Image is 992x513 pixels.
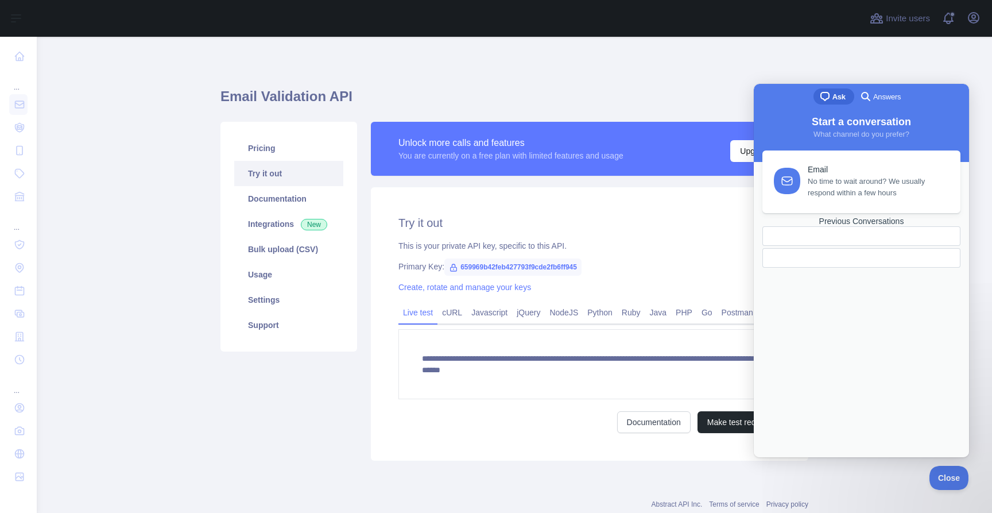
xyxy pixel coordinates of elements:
[545,303,583,322] a: NodeJS
[234,186,343,211] a: Documentation
[645,303,672,322] a: Java
[234,287,343,313] a: Settings
[234,136,343,161] a: Pricing
[929,466,969,490] iframe: Help Scout Beacon - Close
[697,411,781,433] button: Make test request
[301,219,327,230] span: New
[398,150,623,161] div: You are currently on a free plan with limited features and usage
[220,87,808,115] h1: Email Validation API
[398,261,781,272] div: Primary Key:
[867,9,932,28] button: Invite users
[398,303,437,322] a: Live test
[398,283,531,292] a: Create, rotate and manage your keys
[467,303,512,322] a: Javascript
[234,313,343,338] a: Support
[709,500,759,508] a: Terms of service
[717,303,758,322] a: Postman
[234,237,343,262] a: Bulk upload (CSV)
[444,259,582,276] span: 659969b42feb427793f9cde2fb6ff945
[754,84,969,457] iframe: Help Scout Beacon - Live Chat, Contact Form, and Knowledge Base
[398,215,781,231] h2: Try it out
[652,500,703,508] a: Abstract API Inc.
[583,303,617,322] a: Python
[234,161,343,186] a: Try it out
[671,303,697,322] a: PHP
[512,303,545,322] a: jQuery
[9,372,28,395] div: ...
[9,69,28,92] div: ...
[617,303,645,322] a: Ruby
[766,500,808,508] a: Privacy policy
[398,136,623,150] div: Unlock more calls and features
[886,12,930,25] span: Invite users
[730,140,781,162] button: Upgrade
[234,211,343,237] a: Integrations New
[617,411,691,433] a: Documentation
[398,240,781,252] div: This is your private API key, specific to this API.
[234,262,343,287] a: Usage
[9,209,28,232] div: ...
[437,303,467,322] a: cURL
[697,303,717,322] a: Go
